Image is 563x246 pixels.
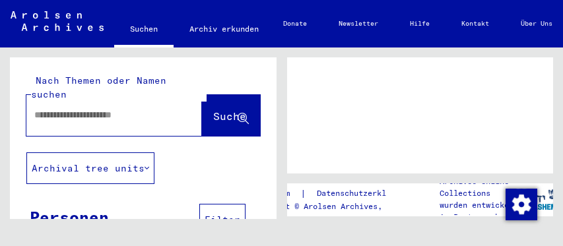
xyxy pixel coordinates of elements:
[446,8,505,40] a: Kontakt
[394,8,446,40] a: Hilfe
[306,187,425,200] a: Datenschutzerklärung
[506,189,537,220] img: Zustimmung ändern
[440,199,519,235] p: wurden entwickelt in Partnerschaft mit
[248,187,425,200] div: |
[26,152,154,184] button: Archival tree units
[323,8,394,40] a: Newsletter
[205,214,240,226] span: Filter
[31,75,166,100] mat-label: Nach Themen oder Namen suchen
[30,205,109,229] div: Personen
[174,13,275,45] a: Archiv erkunden
[248,200,425,212] p: Copyright © Arolsen Archives, 2021
[11,11,104,31] img: Arolsen_neg.svg
[199,204,246,235] button: Filter
[114,13,174,47] a: Suchen
[213,109,246,123] span: Suche
[267,8,323,40] a: Donate
[202,95,260,136] button: Suche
